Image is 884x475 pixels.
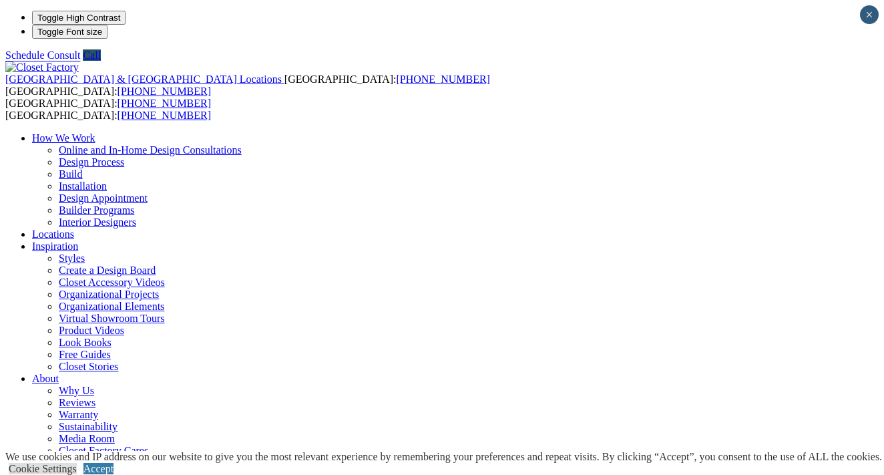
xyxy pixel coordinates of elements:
[118,86,211,97] a: [PHONE_NUMBER]
[59,265,156,276] a: Create a Design Board
[59,421,118,432] a: Sustainability
[32,25,107,39] button: Toggle Font size
[59,349,111,360] a: Free Guides
[59,216,136,228] a: Interior Designers
[59,337,112,348] a: Look Books
[59,156,124,168] a: Design Process
[59,180,107,192] a: Installation
[59,204,134,216] a: Builder Programs
[5,451,882,463] div: We use cookies and IP address on our website to give you the most relevant experience by remember...
[59,433,115,444] a: Media Room
[59,289,159,300] a: Organizational Projects
[396,73,489,85] a: [PHONE_NUMBER]
[59,445,148,456] a: Closet Factory Cares
[59,313,165,324] a: Virtual Showroom Tours
[5,49,80,61] a: Schedule Consult
[9,463,77,474] a: Cookie Settings
[59,385,94,396] a: Why Us
[32,373,59,384] a: About
[59,397,95,408] a: Reviews
[5,61,79,73] img: Closet Factory
[32,132,95,144] a: How We Work
[59,144,242,156] a: Online and In-Home Design Consultations
[37,13,120,23] span: Toggle High Contrast
[32,228,74,240] a: Locations
[37,27,102,37] span: Toggle Font size
[118,110,211,121] a: [PHONE_NUMBER]
[860,5,879,24] button: Close
[59,192,148,204] a: Design Appointment
[5,73,490,97] span: [GEOGRAPHIC_DATA]: [GEOGRAPHIC_DATA]:
[83,49,101,61] a: Call
[59,301,164,312] a: Organizational Elements
[59,253,85,264] a: Styles
[32,241,78,252] a: Inspiration
[5,73,282,85] span: [GEOGRAPHIC_DATA] & [GEOGRAPHIC_DATA] Locations
[59,409,98,420] a: Warranty
[5,73,284,85] a: [GEOGRAPHIC_DATA] & [GEOGRAPHIC_DATA] Locations
[32,11,126,25] button: Toggle High Contrast
[83,463,114,474] a: Accept
[118,98,211,109] a: [PHONE_NUMBER]
[59,168,83,180] a: Build
[59,361,118,372] a: Closet Stories
[59,325,124,336] a: Product Videos
[5,98,211,121] span: [GEOGRAPHIC_DATA]: [GEOGRAPHIC_DATA]:
[59,277,165,288] a: Closet Accessory Videos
